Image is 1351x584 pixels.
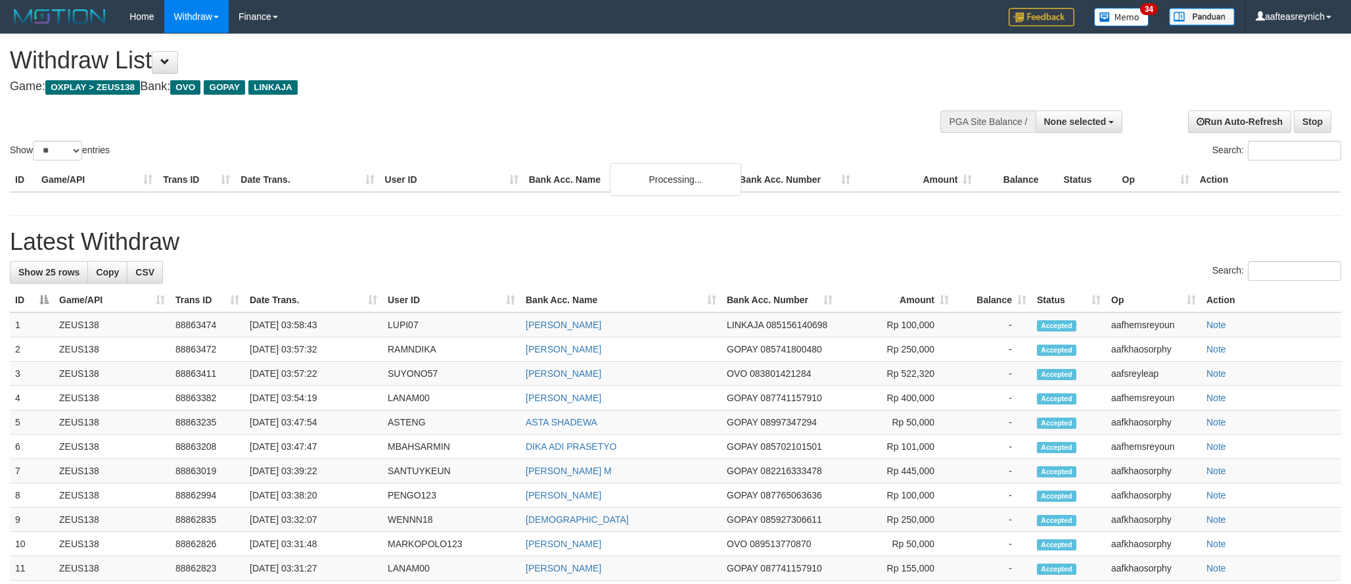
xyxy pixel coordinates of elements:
[734,168,856,192] th: Bank Acc. Number
[760,490,821,500] span: Copy 087765063636 to clipboard
[235,168,379,192] th: Date Trans.
[1106,337,1201,362] td: aafkhaosorphy
[10,362,54,386] td: 3
[1206,514,1226,525] a: Note
[204,80,245,95] span: GOPAY
[382,337,520,362] td: RAMNDIKA
[838,483,954,508] td: Rp 100,000
[838,410,954,435] td: Rp 50,000
[1206,368,1226,379] a: Note
[838,532,954,556] td: Rp 50,000
[727,490,758,500] span: GOPAY
[10,168,36,192] th: ID
[244,556,382,581] td: [DATE] 03:31:27
[54,288,170,312] th: Game/API: activate to sort column ascending
[382,532,520,556] td: MARKOPOLO123
[1032,288,1106,312] th: Status: activate to sort column ascending
[954,556,1032,581] td: -
[954,483,1032,508] td: -
[170,410,244,435] td: 88863235
[33,141,82,160] select: Showentries
[1212,141,1341,160] label: Search:
[838,435,954,459] td: Rp 101,000
[727,417,758,427] span: GOPAY
[1169,8,1235,26] img: panduan.png
[170,508,244,532] td: 88862835
[760,393,821,403] span: Copy 087741157910 to clipboard
[1037,466,1076,477] span: Accepted
[54,556,170,581] td: ZEUS138
[750,368,811,379] span: Copy 083801421284 to clipboard
[170,435,244,459] td: 88863208
[54,312,170,337] td: ZEUS138
[1106,483,1201,508] td: aafkhaosorphy
[10,288,54,312] th: ID: activate to sort column descending
[1037,418,1076,429] span: Accepted
[382,483,520,508] td: PENGO123
[727,320,764,330] span: LINKAJA
[1094,8,1149,26] img: Button%20Memo.svg
[526,417,597,427] a: ASTA SHADEWA
[1037,345,1076,356] span: Accepted
[170,362,244,386] td: 88863411
[382,386,520,410] td: LANAM00
[127,261,163,283] a: CSV
[10,47,888,74] h1: Withdraw List
[838,337,954,362] td: Rp 250,000
[1037,539,1076,550] span: Accepted
[1106,410,1201,435] td: aafkhaosorphy
[760,417,817,427] span: Copy 08997347294 to clipboard
[10,141,110,160] label: Show entries
[10,80,888,93] h4: Game: Bank:
[54,386,170,410] td: ZEUS138
[1206,417,1226,427] a: Note
[838,556,954,581] td: Rp 155,000
[526,344,601,354] a: [PERSON_NAME]
[526,368,601,379] a: [PERSON_NAME]
[1106,362,1201,386] td: aafsreyleap
[838,459,954,483] td: Rp 445,000
[1117,168,1195,192] th: Op
[760,563,821,573] span: Copy 087741157910 to clipboard
[170,80,200,95] span: OVO
[760,514,821,525] span: Copy 085927306611 to clipboard
[1106,435,1201,459] td: aafhemsreyoun
[170,288,244,312] th: Trans ID: activate to sort column ascending
[54,459,170,483] td: ZEUS138
[1106,459,1201,483] td: aafkhaosorphy
[954,386,1032,410] td: -
[244,508,382,532] td: [DATE] 03:32:07
[727,539,747,549] span: OVO
[1037,393,1076,404] span: Accepted
[526,563,601,573] a: [PERSON_NAME]
[10,386,54,410] td: 4
[838,386,954,410] td: Rp 400,000
[170,337,244,362] td: 88863472
[1206,344,1226,354] a: Note
[244,362,382,386] td: [DATE] 03:57:22
[10,312,54,337] td: 1
[1037,320,1076,331] span: Accepted
[54,508,170,532] td: ZEUS138
[170,312,244,337] td: 88863474
[1206,441,1226,452] a: Note
[54,410,170,435] td: ZEUS138
[54,532,170,556] td: ZEUS138
[954,532,1032,556] td: -
[248,80,298,95] span: LINKAJA
[727,393,758,403] span: GOPAY
[1037,491,1076,502] span: Accepted
[954,508,1032,532] td: -
[382,435,520,459] td: MBAHSARMIN
[954,288,1032,312] th: Balance: activate to sort column ascending
[526,441,617,452] a: DIKA ADI PRASETYO
[10,483,54,508] td: 8
[10,7,110,26] img: MOTION_logo.png
[10,508,54,532] td: 9
[1206,393,1226,403] a: Note
[838,362,954,386] td: Rp 522,320
[54,435,170,459] td: ZEUS138
[170,386,244,410] td: 88863382
[1206,539,1226,549] a: Note
[135,267,154,278] span: CSV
